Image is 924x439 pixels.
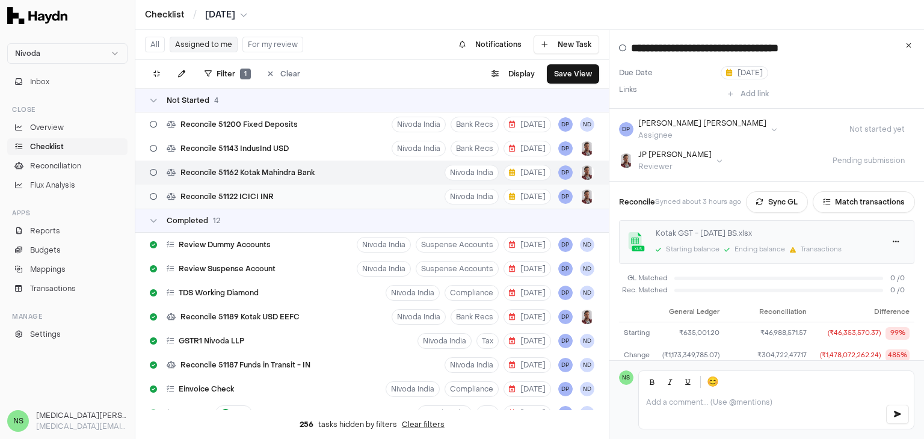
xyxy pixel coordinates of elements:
[619,150,722,171] button: JP SmitJP [PERSON_NAME]Reviewer
[205,9,235,21] span: [DATE]
[180,312,300,322] span: Reconcile 51189 Kotak USD EEFC
[580,189,594,204] img: JP Smit
[504,189,551,204] button: [DATE]
[638,150,712,159] div: JP [PERSON_NAME]
[726,68,763,78] span: [DATE]
[840,124,914,134] span: Not started yet
[7,138,128,155] a: Checklist
[417,333,472,349] button: Nivoda India
[746,191,808,213] button: Sync GL
[180,120,298,129] span: Reconcile 51200 Fixed Deposits
[451,309,499,325] button: Bank Recs
[619,370,633,385] span: NS
[580,165,594,180] img: JP Smit
[504,333,551,349] button: [DATE]
[729,328,807,339] button: ₹46,988,571.57
[558,141,573,156] button: DP
[7,307,128,326] div: Manage
[619,345,654,367] td: Change
[666,245,719,255] div: Starting balance
[260,64,307,84] button: Clear
[655,197,741,207] p: Synced about 3 hours ago
[179,384,234,394] span: Einvoice Check
[801,245,842,255] div: Transactions
[7,177,128,194] a: Flux Analysis
[619,85,637,94] label: Links
[504,261,551,277] button: [DATE]
[509,384,546,394] span: [DATE]
[179,336,244,346] span: GSTR1 Nivoda LLP
[179,408,211,418] span: GSTR 3B
[445,189,499,204] button: Nivoda India
[392,141,446,156] button: Nivoda India
[707,375,719,389] span: 😊
[558,286,573,300] span: DP
[558,382,573,396] button: DP
[638,162,712,171] div: Reviewer
[504,381,551,397] button: [DATE]
[7,223,128,239] a: Reports
[509,312,546,322] span: [DATE]
[205,9,247,21] button: [DATE]
[7,73,128,90] button: Inbox
[197,64,258,84] button: Filter1
[558,117,573,132] button: DP
[7,100,128,119] div: Close
[417,405,472,421] button: Nivoda India
[445,357,499,373] button: Nivoda India
[812,303,914,322] th: Difference
[36,421,128,432] p: [MEDICAL_DATA][EMAIL_ADDRESS][DOMAIN_NAME]
[386,285,440,301] button: Nivoda India
[580,262,594,276] button: ND
[402,420,445,429] button: Clear filters
[558,310,573,324] button: DP
[534,35,599,54] button: New Task
[504,141,551,156] button: [DATE]
[451,141,499,156] button: Bank Recs
[619,68,716,78] label: Due Date
[580,141,594,156] img: JP Smit
[452,35,529,54] button: Notifications
[445,285,499,301] button: Compliance
[30,161,81,171] span: Reconciliation
[30,76,49,87] span: Inbox
[558,262,573,276] button: DP
[30,180,75,191] span: Flux Analysis
[823,156,914,165] span: Pending submission
[619,118,777,140] button: DP[PERSON_NAME] [PERSON_NAME]Assignee
[7,410,29,432] span: NS
[558,358,573,372] button: DP
[300,420,313,429] span: 256
[7,242,128,259] a: Budgets
[135,410,609,439] div: tasks hidden by filters
[180,360,310,370] span: Reconcile 51187 Funds in Transit - IN
[644,373,661,390] button: Bold (Ctrl+B)
[30,329,61,340] span: Settings
[580,117,594,132] button: ND
[890,286,914,296] span: 0 / 0
[724,303,812,322] th: Reconciliation
[179,288,259,298] span: TDS Working Diamond
[580,358,594,372] button: ND
[509,168,546,177] span: [DATE]
[558,189,573,204] span: DP
[558,165,573,180] span: DP
[180,192,274,201] span: Reconcile 51122 ICICI INR
[721,84,776,103] button: Add link
[580,310,594,324] img: JP Smit
[509,360,546,370] span: [DATE]
[504,237,551,253] button: [DATE]
[509,192,546,201] span: [DATE]
[580,238,594,252] span: ND
[680,373,697,390] button: Underline (Ctrl+U)
[30,122,64,133] span: Overview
